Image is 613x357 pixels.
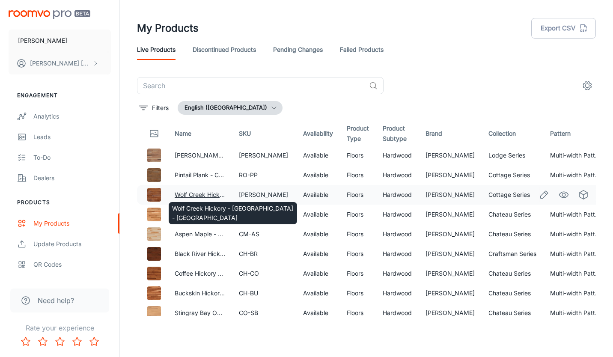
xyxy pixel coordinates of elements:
[376,244,419,264] td: Hardwood
[340,39,384,60] a: Failed Products
[376,185,419,205] td: Hardwood
[68,333,86,350] button: Rate 4 star
[296,165,340,185] td: Available
[579,77,596,94] button: settings
[33,219,111,228] div: My Products
[376,224,419,244] td: Hardwood
[232,283,296,303] td: CH-BU
[419,185,482,205] td: [PERSON_NAME]
[576,187,591,202] a: See in Virtual Samples
[296,224,340,244] td: Available
[340,264,376,283] td: Floors
[340,122,376,146] th: Product Type
[340,244,376,264] td: Floors
[340,205,376,224] td: Floors
[232,264,296,283] td: CH-CO
[137,77,366,94] input: Search
[175,191,363,198] a: Wolf Creek Hickory - [GEOGRAPHIC_DATA] - [GEOGRAPHIC_DATA]
[296,244,340,264] td: Available
[9,10,90,19] img: Roomvo PRO Beta
[537,187,551,202] a: Edit
[17,333,34,350] button: Rate 1 star
[175,309,321,316] a: Stingray Bay Oak - Chateau - [GEOGRAPHIC_DATA]
[296,205,340,224] td: Available
[482,283,543,303] td: Chateau Series
[232,185,296,205] td: [PERSON_NAME]
[232,224,296,244] td: CM-AS
[152,103,169,113] p: Filters
[482,122,543,146] th: Collection
[33,112,111,121] div: Analytics
[232,122,296,146] th: SKU
[149,128,159,139] svg: Thumbnail
[340,185,376,205] td: Floors
[193,39,256,60] a: Discontinued Products
[38,295,74,306] span: Need help?
[376,146,419,165] td: Hardwood
[175,250,292,257] a: Black River Hickory - Craftsman - Hickory
[531,18,596,39] button: Export CSV
[482,244,543,264] td: Craftsman Series
[419,224,482,244] td: [PERSON_NAME]
[30,59,90,68] p: [PERSON_NAME] [PERSON_NAME]
[232,165,296,185] td: RO-PP
[376,283,419,303] td: Hardwood
[51,333,68,350] button: Rate 3 star
[376,303,419,323] td: Hardwood
[419,303,482,323] td: [PERSON_NAME]
[33,239,111,249] div: Update Products
[340,303,376,323] td: Floors
[175,230,265,238] a: Aspen Maple - Chateau - Maple
[137,39,176,60] a: Live Products
[232,146,296,165] td: [PERSON_NAME]
[33,153,111,162] div: To-do
[86,333,103,350] button: Rate 5 star
[232,244,296,264] td: CH-BR
[137,101,171,115] button: filter
[482,264,543,283] td: Chateau Series
[340,283,376,303] td: Floors
[33,173,111,183] div: Dealers
[376,122,419,146] th: Product Subtype
[34,333,51,350] button: Rate 2 star
[137,21,199,36] h1: My Products
[376,165,419,185] td: Hardwood
[7,323,113,333] p: Rate your experience
[178,101,283,115] button: English ([GEOGRAPHIC_DATA])
[340,224,376,244] td: Floors
[175,152,415,159] a: [PERSON_NAME][GEOGRAPHIC_DATA] [GEOGRAPHIC_DATA] - [GEOGRAPHIC_DATA]
[340,165,376,185] td: Floors
[18,36,67,45] p: [PERSON_NAME]
[482,165,543,185] td: Cottage Series
[296,146,340,165] td: Available
[419,146,482,165] td: [PERSON_NAME]
[376,205,419,224] td: Hardwood
[543,122,607,146] th: Pattern
[273,39,323,60] a: Pending Changes
[296,303,340,323] td: Available
[296,283,340,303] td: Available
[556,187,571,202] a: See in Visualizer
[296,122,340,146] th: Availability
[33,132,111,142] div: Leads
[340,146,376,165] td: Floors
[419,205,482,224] td: [PERSON_NAME]
[172,204,294,223] p: Wolf Creek Hickory - [GEOGRAPHIC_DATA] - [GEOGRAPHIC_DATA]
[296,264,340,283] td: Available
[168,122,232,146] th: Name
[296,185,340,205] td: Available
[175,289,320,297] a: Buckskin Hickory - Chateau - [GEOGRAPHIC_DATA]
[419,122,482,146] th: Brand
[232,303,296,323] td: CO-SB
[9,30,111,52] button: [PERSON_NAME]
[482,146,543,165] td: Lodge Series
[376,264,419,283] td: Hardwood
[419,264,482,283] td: [PERSON_NAME]
[9,52,111,74] button: [PERSON_NAME] [PERSON_NAME]
[482,205,543,224] td: Chateau Series
[482,185,543,205] td: Cottage Series
[482,303,543,323] td: Chateau Series
[419,165,482,185] td: [PERSON_NAME]
[482,224,543,244] td: Chateau Series
[175,270,273,277] a: Coffee Hickory - Chateau - Hickory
